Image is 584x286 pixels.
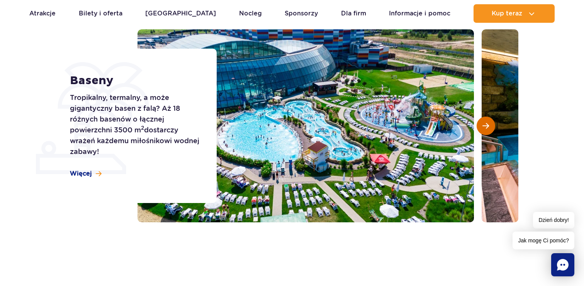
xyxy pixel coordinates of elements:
button: Następny slajd [477,117,495,135]
a: Informacje i pomoc [389,4,450,23]
a: Sponsorzy [285,4,318,23]
span: Kup teraz [492,10,522,17]
a: Nocleg [239,4,262,23]
h1: Baseny [70,74,199,88]
a: Dla firm [341,4,366,23]
span: Dzień dobry! [533,212,574,228]
a: Więcej [70,169,102,178]
a: Bilety i oferta [79,4,122,23]
span: Więcej [70,169,92,178]
img: Zewnętrzna część Suntago z basenami i zjeżdżalniami, otoczona leżakami i zielenią [138,29,474,222]
div: Chat [551,253,574,276]
p: Tropikalny, termalny, a może gigantyczny basen z falą? Aż 18 różnych basenów o łącznej powierzchn... [70,92,199,157]
span: Jak mogę Ci pomóc? [513,232,574,249]
a: Atrakcje [29,4,56,23]
sup: 2 [141,125,144,131]
a: [GEOGRAPHIC_DATA] [145,4,216,23]
button: Kup teraz [474,4,555,23]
